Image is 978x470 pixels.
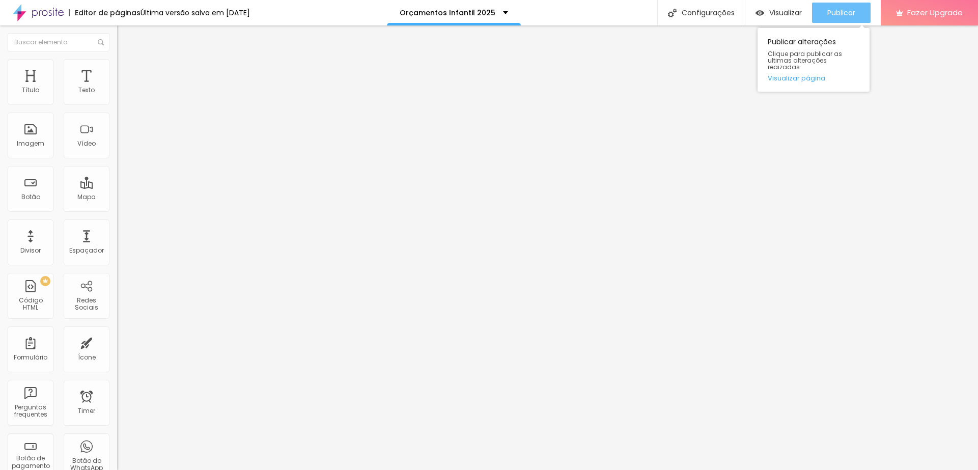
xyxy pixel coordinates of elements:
[758,28,870,92] div: Publicar alterações
[668,9,677,17] img: Icone
[141,9,250,16] div: Última versão salva em [DATE]
[769,9,802,17] span: Visualizar
[827,9,855,17] span: Publicar
[66,297,106,312] div: Redes Sociais
[768,75,859,81] a: Visualizar página
[10,404,50,419] div: Perguntas frequentes
[22,87,39,94] div: Título
[20,247,41,254] div: Divisor
[69,9,141,16] div: Editor de páginas
[78,407,95,414] div: Timer
[78,87,95,94] div: Texto
[907,8,963,17] span: Fazer Upgrade
[8,33,109,51] input: Buscar elemento
[768,50,859,71] span: Clique para publicar as ultimas alterações reaizadas
[69,247,104,254] div: Espaçador
[812,3,871,23] button: Publicar
[21,193,40,201] div: Botão
[10,455,50,469] div: Botão de pagamento
[98,39,104,45] img: Icone
[756,9,764,17] img: view-1.svg
[17,140,44,147] div: Imagem
[78,354,96,361] div: Ícone
[400,9,495,16] p: Orçamentos Infantil 2025
[77,193,96,201] div: Mapa
[117,25,978,470] iframe: Editor
[14,354,47,361] div: Formulário
[10,297,50,312] div: Código HTML
[77,140,96,147] div: Vídeo
[745,3,812,23] button: Visualizar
